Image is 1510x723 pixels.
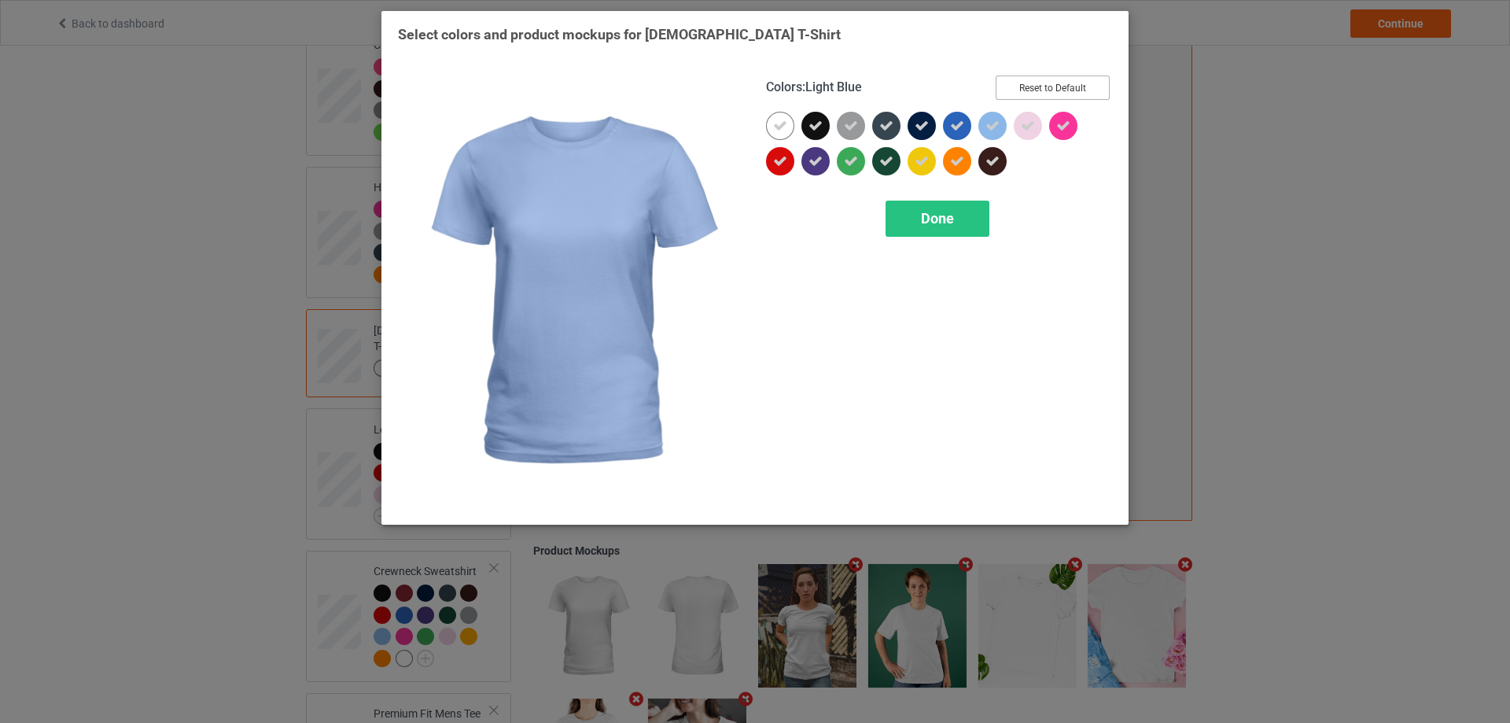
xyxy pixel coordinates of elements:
span: Colors [766,79,802,94]
span: Light Blue [805,79,862,94]
button: Reset to Default [996,76,1110,100]
span: Select colors and product mockups for [DEMOGRAPHIC_DATA] T-Shirt [398,26,841,42]
img: regular.jpg [398,76,744,508]
span: Done [921,210,954,227]
h4: : [766,79,862,96]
